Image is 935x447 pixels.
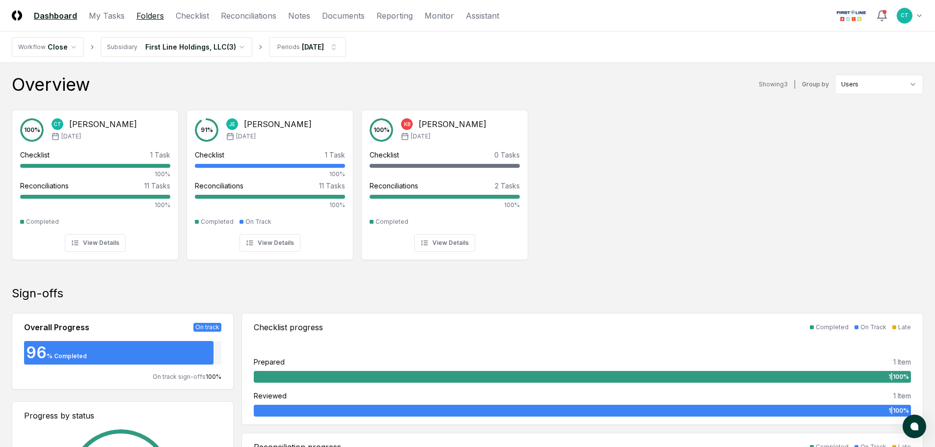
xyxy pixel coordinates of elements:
[176,10,209,22] a: Checklist
[20,201,170,210] div: 100%
[12,10,22,21] img: Logo
[494,150,520,160] div: 0 Tasks
[466,10,499,22] a: Assistant
[236,132,256,141] span: [DATE]
[195,170,345,179] div: 100%
[254,357,285,367] div: Prepared
[325,150,345,160] div: 1 Task
[26,217,59,226] div: Completed
[241,313,923,425] a: Checklist progressCompletedOn TrackLatePrepared1 Item1|100%Reviewed1 Item1|100%
[24,321,89,333] div: Overall Progress
[12,75,90,94] div: Overview
[269,37,346,57] button: Periods[DATE]
[53,121,61,128] span: CT
[89,10,125,22] a: My Tasks
[20,181,69,191] div: Reconciliations
[20,170,170,179] div: 100%
[888,406,909,415] span: 1 | 100 %
[370,181,418,191] div: Reconciliations
[144,181,170,191] div: 11 Tasks
[901,12,908,19] span: CT
[206,373,221,380] span: 100 %
[893,391,911,401] div: 1 Item
[12,286,923,301] div: Sign-offs
[24,345,47,361] div: 96
[47,352,87,361] div: % Completed
[759,80,788,89] div: Showing 3
[319,181,345,191] div: 11 Tasks
[240,234,300,252] button: View Details
[201,217,234,226] div: Completed
[18,43,46,52] div: Workflow
[245,217,271,226] div: On Track
[888,372,909,381] span: 1 | 100 %
[195,201,345,210] div: 100%
[898,323,911,332] div: Late
[136,10,164,22] a: Folders
[107,43,137,52] div: Subsidiary
[860,323,886,332] div: On Track
[816,323,849,332] div: Completed
[896,7,913,25] button: CT
[893,357,911,367] div: 1 Item
[834,8,868,24] img: First Line Technology logo
[12,102,179,260] a: 100%CT[PERSON_NAME][DATE]Checklist1 Task100%Reconciliations11 Tasks100%CompletedView Details
[370,150,399,160] div: Checklist
[361,102,528,260] a: 100%KB[PERSON_NAME][DATE]Checklist0 TasksReconciliations2 Tasks100%CompletedView Details
[221,10,276,22] a: Reconciliations
[195,150,224,160] div: Checklist
[370,201,520,210] div: 100%
[419,118,486,130] div: [PERSON_NAME]
[244,118,312,130] div: [PERSON_NAME]
[254,391,287,401] div: Reviewed
[195,181,243,191] div: Reconciliations
[12,37,346,57] nav: breadcrumb
[404,121,410,128] span: KB
[411,132,430,141] span: [DATE]
[150,150,170,160] div: 1 Task
[302,42,324,52] div: [DATE]
[254,321,323,333] div: Checklist progress
[61,132,81,141] span: [DATE]
[187,102,353,260] a: 91%JE[PERSON_NAME][DATE]Checklist1 Task100%Reconciliations11 Tasks100%CompletedOn TrackView Details
[903,415,926,438] button: atlas-launcher
[425,10,454,22] a: Monitor
[69,118,137,130] div: [PERSON_NAME]
[288,10,310,22] a: Notes
[277,43,300,52] div: Periods
[322,10,365,22] a: Documents
[193,323,221,332] div: On track
[153,373,206,380] span: On track sign-offs
[375,217,408,226] div: Completed
[65,234,126,252] button: View Details
[20,150,50,160] div: Checklist
[34,10,77,22] a: Dashboard
[229,121,235,128] span: JE
[376,10,413,22] a: Reporting
[24,410,221,421] div: Progress by status
[495,181,520,191] div: 2 Tasks
[414,234,475,252] button: View Details
[794,79,796,90] div: |
[802,81,829,87] label: Group by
